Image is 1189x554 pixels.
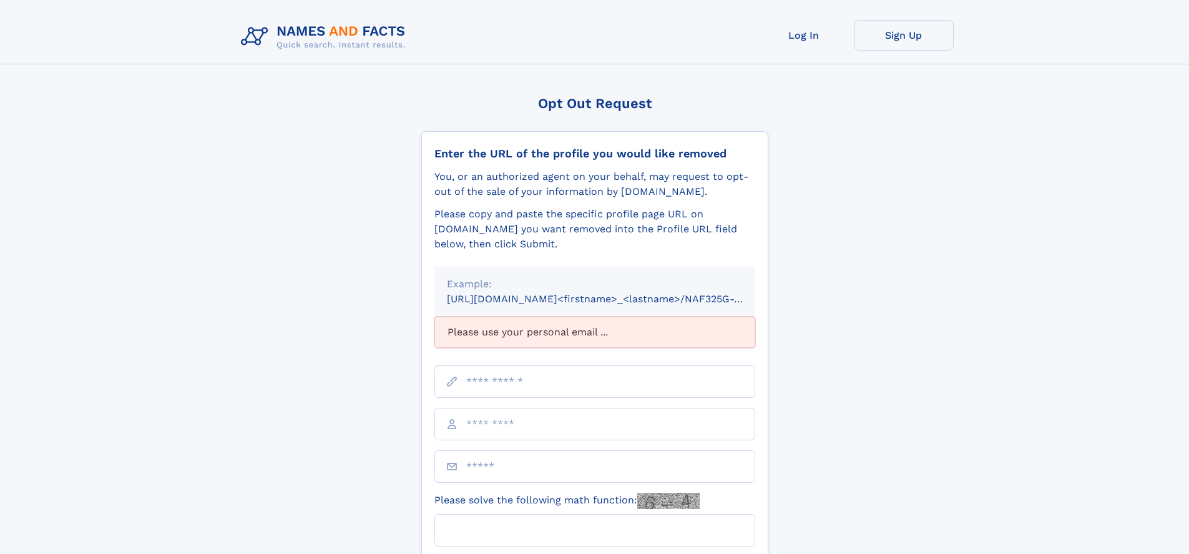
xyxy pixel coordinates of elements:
label: Please solve the following math function: [434,493,700,509]
div: You, or an authorized agent on your behalf, may request to opt-out of the sale of your informatio... [434,169,755,199]
div: Enter the URL of the profile you would like removed [434,147,755,161]
div: Example: [447,277,743,292]
a: Log In [754,20,854,51]
div: Please copy and paste the specific profile page URL on [DOMAIN_NAME] you want removed into the Pr... [434,207,755,252]
img: Logo Names and Facts [236,20,416,54]
div: Please use your personal email ... [434,317,755,348]
a: Sign Up [854,20,954,51]
div: Opt Out Request [421,96,768,111]
small: [URL][DOMAIN_NAME]<firstname>_<lastname>/NAF325G-xxxxxxxx [447,293,779,305]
